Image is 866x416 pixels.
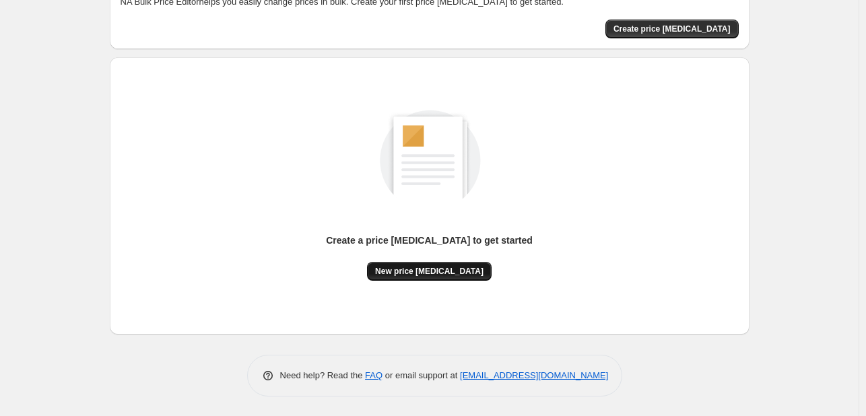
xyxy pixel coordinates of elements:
button: New price [MEDICAL_DATA] [367,262,492,281]
button: Create price change job [605,20,739,38]
span: Need help? Read the [280,370,366,380]
p: Create a price [MEDICAL_DATA] to get started [326,234,533,247]
span: New price [MEDICAL_DATA] [375,266,484,277]
a: FAQ [365,370,382,380]
a: [EMAIL_ADDRESS][DOMAIN_NAME] [460,370,608,380]
span: or email support at [382,370,460,380]
span: Create price [MEDICAL_DATA] [613,24,731,34]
